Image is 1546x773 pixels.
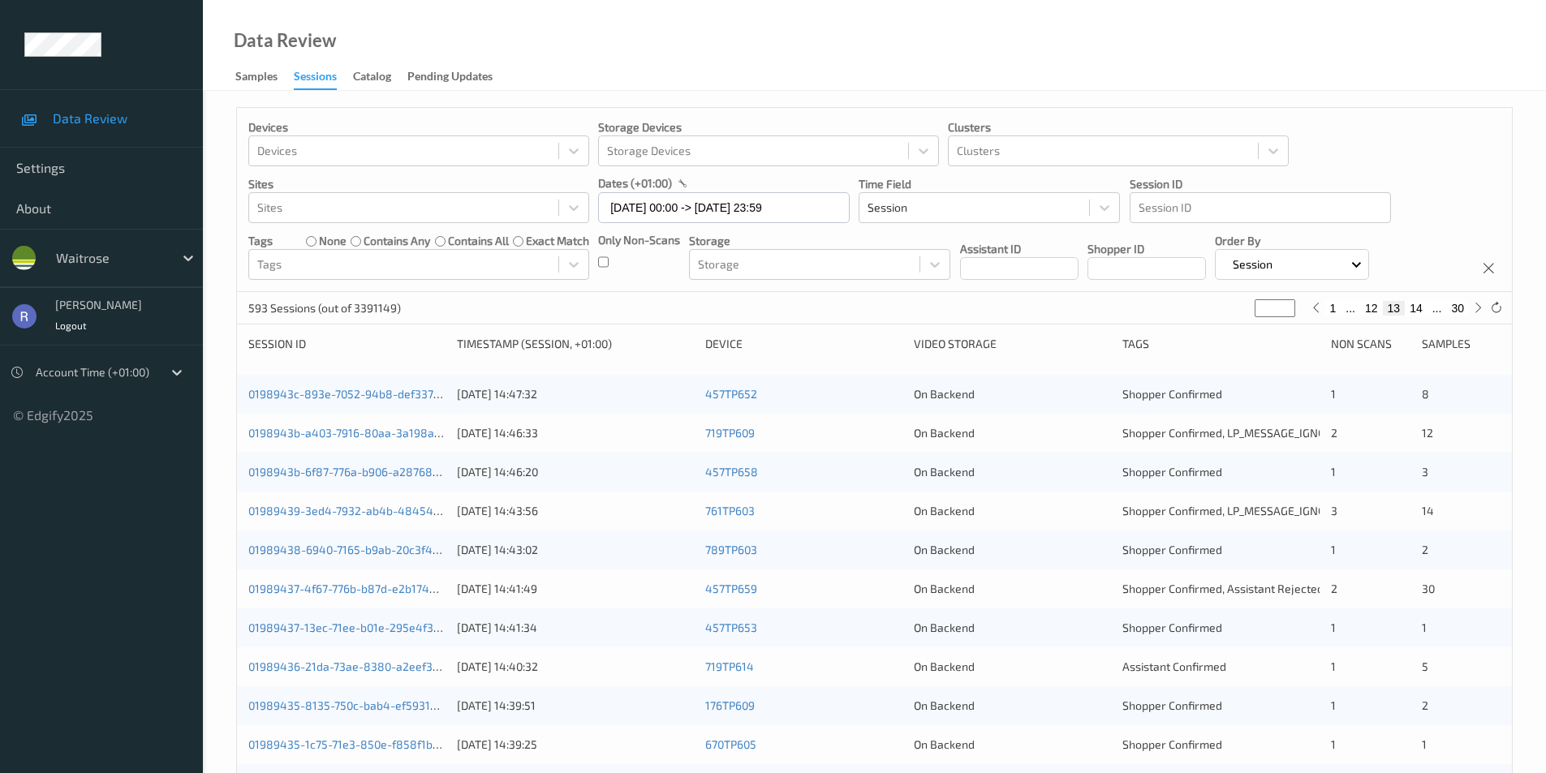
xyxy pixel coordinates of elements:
[248,659,472,673] a: 01989436-21da-73ae-8380-a2eef380207e
[859,176,1120,192] p: Time Field
[705,698,755,712] a: 176TP609
[960,241,1079,257] p: Assistant ID
[705,659,754,673] a: 719TP614
[1422,698,1428,712] span: 2
[1122,504,1479,517] span: Shopper Confirmed, LP_MESSAGE_IGNORED_BUSY, Assistant Rejected
[1331,465,1336,479] span: 1
[705,621,757,634] a: 457TP653
[1122,387,1222,401] span: Shopper Confirmed
[1360,301,1383,316] button: 12
[234,32,336,49] div: Data Review
[914,503,1111,519] div: On Backend
[1331,543,1336,556] span: 1
[457,425,694,441] div: [DATE] 14:46:33
[1331,426,1337,440] span: 2
[457,620,694,636] div: [DATE] 14:41:34
[526,233,589,249] label: exact match
[457,386,694,402] div: [DATE] 14:47:32
[689,233,950,249] p: Storage
[248,233,273,249] p: Tags
[353,68,391,88] div: Catalog
[1422,465,1428,479] span: 3
[1422,426,1433,440] span: 12
[1331,698,1336,712] span: 1
[248,698,468,712] a: 01989435-8135-750c-bab4-ef5931807676
[1122,698,1222,712] span: Shopper Confirmed
[407,66,509,88] a: Pending Updates
[914,581,1111,597] div: On Backend
[598,119,939,135] p: Storage Devices
[294,68,337,90] div: Sessions
[705,465,758,479] a: 457TP658
[457,503,694,519] div: [DATE] 14:43:56
[1122,426,1379,440] span: Shopper Confirmed, LP_MESSAGE_IGNORED_BUSY
[1122,465,1222,479] span: Shopper Confirmed
[914,736,1111,753] div: On Backend
[705,737,756,751] a: 670TP605
[1341,301,1360,316] button: ...
[1215,233,1370,249] p: Order By
[914,425,1111,441] div: On Backend
[1331,737,1336,751] span: 1
[1405,301,1428,316] button: 14
[248,582,467,595] a: 01989437-4f67-776b-b87d-e2b174445fd7
[948,119,1289,135] p: Clusters
[1446,301,1469,316] button: 30
[1122,621,1222,634] span: Shopper Confirmed
[1422,621,1427,634] span: 1
[248,504,476,517] a: 01989439-3ed4-7932-ab4b-4845402ef0dc
[1122,543,1222,556] span: Shopper Confirmed
[1331,336,1410,352] div: Non Scans
[294,66,353,90] a: Sessions
[457,542,694,558] div: [DATE] 14:43:02
[457,464,694,480] div: [DATE] 14:46:20
[705,582,757,595] a: 457TP659
[1422,659,1428,673] span: 5
[457,698,694,714] div: [DATE] 14:39:51
[1428,301,1447,316] button: ...
[448,233,509,249] label: contains all
[1331,504,1337,517] span: 3
[1422,387,1429,401] span: 8
[319,233,347,249] label: none
[1422,543,1428,556] span: 2
[598,175,672,191] p: dates (+01:00)
[235,68,278,88] div: Samples
[248,543,470,556] a: 01989438-6940-7165-b9ab-20c3f4c9dea7
[1422,582,1435,595] span: 30
[457,581,694,597] div: [DATE] 14:41:49
[705,504,755,517] a: 761TP603
[1331,387,1336,401] span: 1
[705,426,755,440] a: 719TP609
[914,464,1111,480] div: On Backend
[914,659,1111,675] div: On Backend
[235,66,294,88] a: Samples
[914,336,1111,352] div: Video Storage
[705,387,757,401] a: 457TP652
[914,620,1111,636] div: On Backend
[1122,659,1226,673] span: Assistant Confirmed
[457,659,694,675] div: [DATE] 14:40:32
[705,336,902,352] div: Device
[1422,504,1434,517] span: 14
[248,336,446,352] div: Session ID
[914,698,1111,714] div: On Backend
[1383,301,1406,316] button: 13
[248,119,589,135] p: Devices
[248,176,589,192] p: Sites
[1331,582,1337,595] span: 2
[1122,737,1222,751] span: Shopper Confirmed
[407,68,493,88] div: Pending Updates
[705,543,757,556] a: 789TP603
[457,336,694,352] div: Timestamp (Session, +01:00)
[1331,621,1336,634] span: 1
[457,736,694,753] div: [DATE] 14:39:25
[914,542,1111,558] div: On Backend
[598,232,680,248] p: Only Non-Scans
[1325,301,1341,316] button: 1
[1122,336,1320,352] div: Tags
[248,426,476,440] a: 0198943b-a403-7916-80aa-3a198a683988
[248,465,470,479] a: 0198943b-6f87-776a-b906-a28768c18523
[1122,582,1324,595] span: Shopper Confirmed, Assistant Rejected
[1331,659,1336,673] span: 1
